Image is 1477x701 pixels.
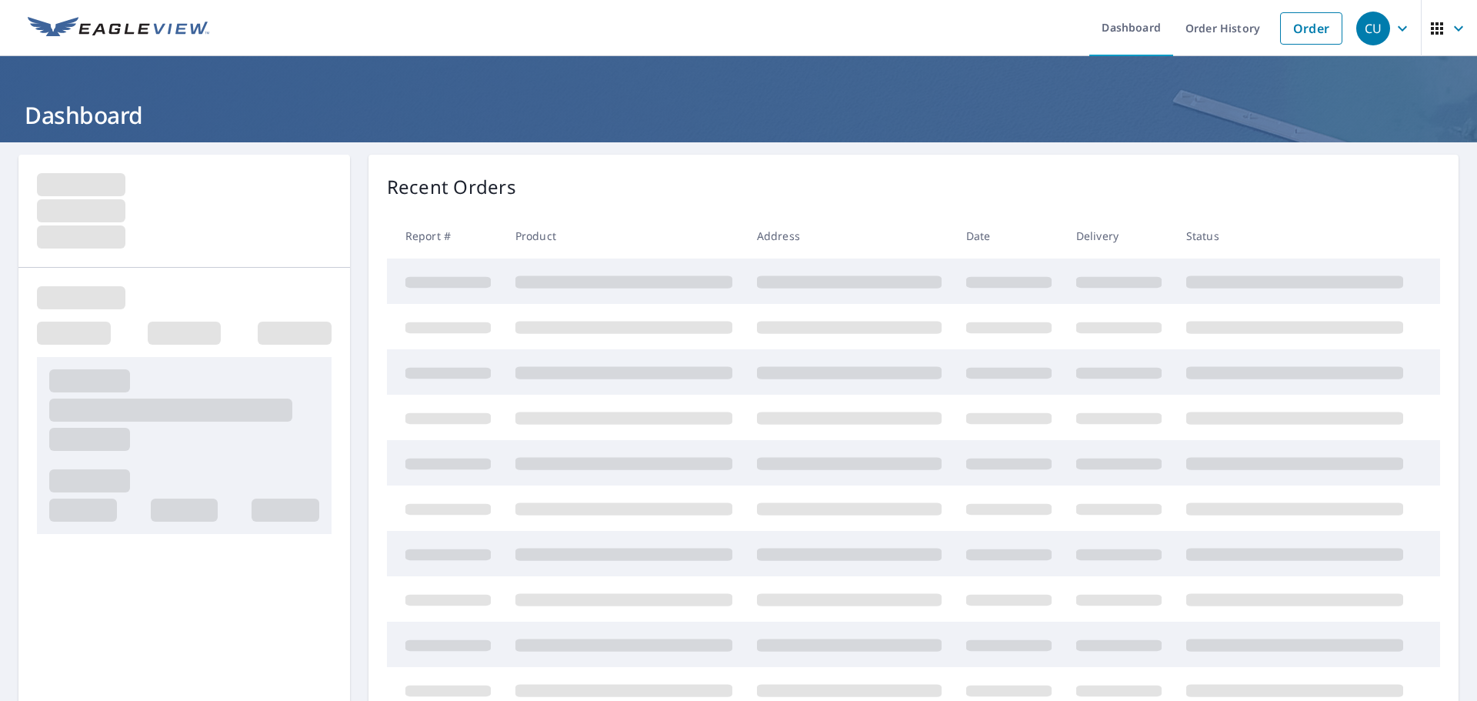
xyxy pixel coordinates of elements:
[954,213,1064,259] th: Date
[28,17,209,40] img: EV Logo
[1356,12,1390,45] div: CU
[745,213,954,259] th: Address
[1174,213,1415,259] th: Status
[387,173,516,201] p: Recent Orders
[503,213,745,259] th: Product
[387,213,503,259] th: Report #
[18,99,1459,131] h1: Dashboard
[1064,213,1174,259] th: Delivery
[1280,12,1342,45] a: Order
